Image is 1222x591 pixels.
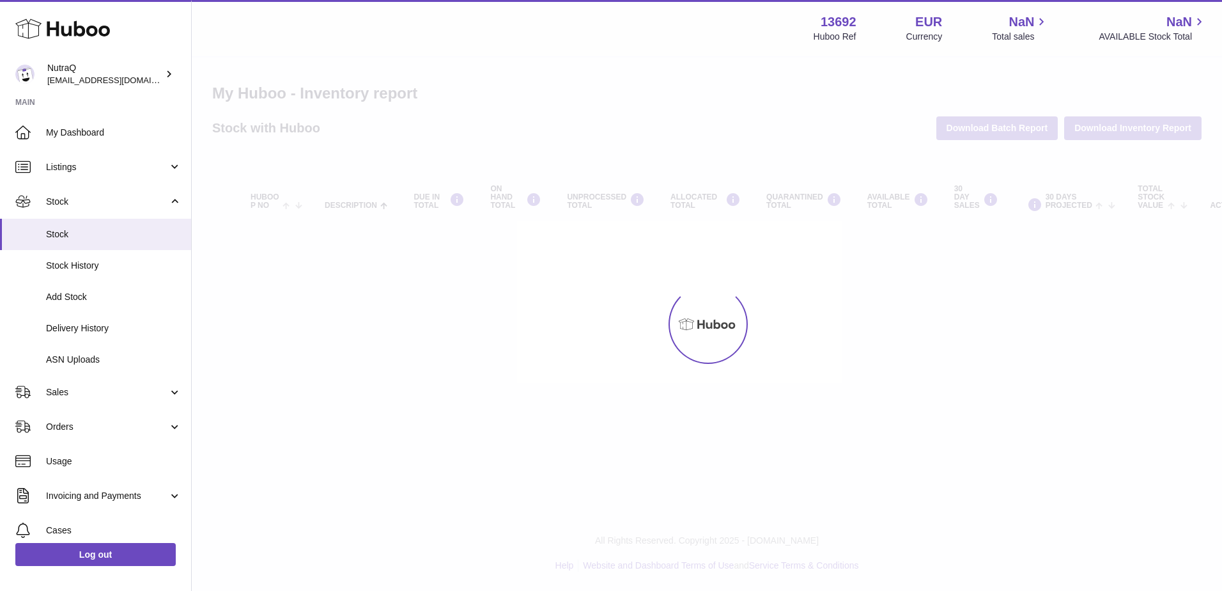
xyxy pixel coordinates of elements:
[46,354,182,366] span: ASN Uploads
[46,291,182,303] span: Add Stock
[814,31,856,43] div: Huboo Ref
[46,490,168,502] span: Invoicing and Payments
[47,75,188,85] span: [EMAIL_ADDRESS][DOMAIN_NAME]
[46,228,182,240] span: Stock
[15,65,35,84] img: log@nutraq.com
[46,386,168,398] span: Sales
[915,13,942,31] strong: EUR
[46,260,182,272] span: Stock History
[46,524,182,537] span: Cases
[15,543,176,566] a: Log out
[46,161,168,173] span: Listings
[46,127,182,139] span: My Dashboard
[46,196,168,208] span: Stock
[1009,13,1034,31] span: NaN
[47,62,162,86] div: NutraQ
[1166,13,1192,31] span: NaN
[1099,31,1207,43] span: AVAILABLE Stock Total
[906,31,943,43] div: Currency
[992,13,1049,43] a: NaN Total sales
[46,455,182,468] span: Usage
[821,13,856,31] strong: 13692
[46,421,168,433] span: Orders
[992,31,1049,43] span: Total sales
[1099,13,1207,43] a: NaN AVAILABLE Stock Total
[46,322,182,335] span: Delivery History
